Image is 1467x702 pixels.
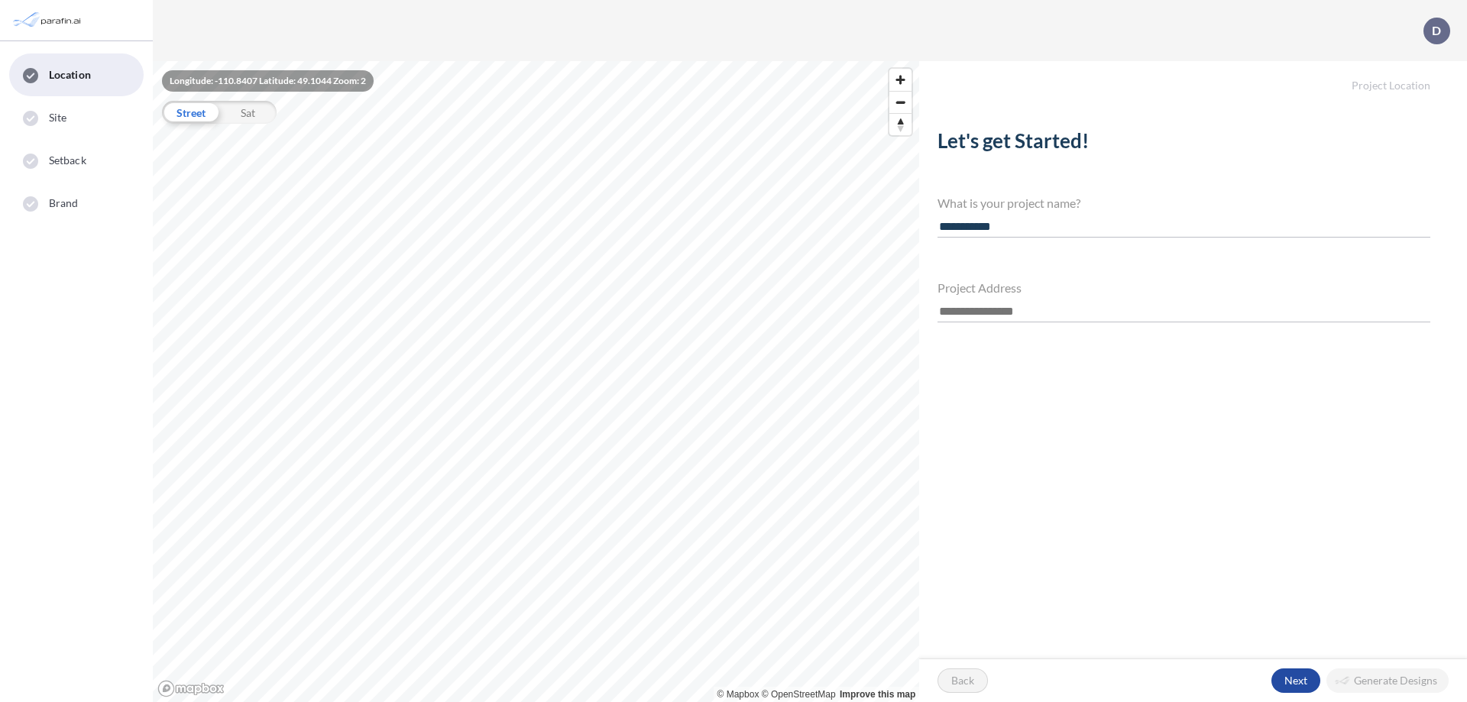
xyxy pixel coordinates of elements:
[162,101,219,124] div: Street
[219,101,277,124] div: Sat
[840,689,915,700] a: Improve this map
[919,61,1467,92] h5: Project Location
[49,110,66,125] span: Site
[157,680,225,697] a: Mapbox homepage
[889,91,912,113] button: Zoom out
[1271,668,1320,693] button: Next
[153,61,919,702] canvas: Map
[938,129,1430,159] h2: Let's get Started!
[889,69,912,91] button: Zoom in
[938,280,1430,295] h4: Project Address
[938,196,1430,210] h4: What is your project name?
[49,153,86,168] span: Setback
[49,196,79,211] span: Brand
[162,70,374,92] div: Longitude: -110.8407 Latitude: 49.1044 Zoom: 2
[1284,673,1307,688] p: Next
[762,689,836,700] a: OpenStreetMap
[889,114,912,135] span: Reset bearing to north
[889,113,912,135] button: Reset bearing to north
[11,6,86,34] img: Parafin
[889,92,912,113] span: Zoom out
[717,689,759,700] a: Mapbox
[1432,24,1441,37] p: D
[49,67,91,82] span: Location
